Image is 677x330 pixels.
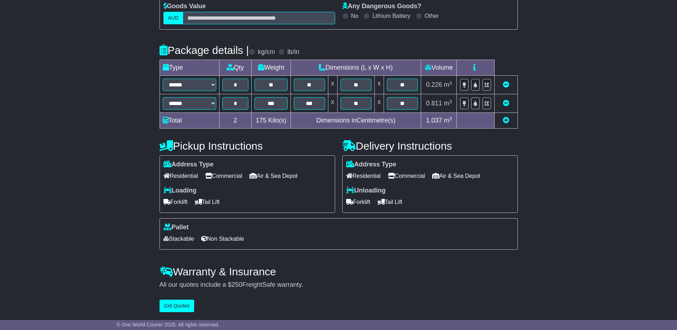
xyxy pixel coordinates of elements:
[163,12,183,24] label: AUD
[232,281,242,288] span: 250
[421,60,457,76] td: Volume
[374,94,384,113] td: x
[374,76,384,94] td: x
[444,81,452,88] span: m
[163,170,198,181] span: Residential
[160,266,518,277] h4: Warranty & Insurance
[160,60,219,76] td: Type
[426,100,442,107] span: 0.811
[160,300,194,312] button: Get Quotes
[444,100,452,107] span: m
[291,60,421,76] td: Dimensions (L x W x H)
[163,187,197,195] label: Loading
[291,113,421,129] td: Dimensions in Centimetre(s)
[160,281,518,289] div: All our quotes include a $ FreightSafe warranty.
[116,322,219,327] span: © One World Courier 2025. All rights reserved.
[328,94,337,113] td: x
[163,224,189,231] label: Pallet
[346,196,370,207] span: Forklift
[346,170,381,181] span: Residential
[503,100,509,107] a: Remove this item
[346,161,396,169] label: Address Type
[160,140,335,152] h4: Pickup Instructions
[160,44,249,56] h4: Package details |
[449,116,452,121] sup: 3
[425,12,439,19] label: Other
[163,196,188,207] span: Forklift
[201,233,244,244] span: Non Stackable
[342,2,421,10] label: Any Dangerous Goods?
[444,117,452,124] span: m
[449,80,452,86] sup: 3
[426,117,442,124] span: 1.037
[503,117,509,124] a: Add new item
[258,48,275,56] label: kg/cm
[163,161,214,169] label: Address Type
[205,170,242,181] span: Commercial
[252,113,291,129] td: Kilo(s)
[388,170,425,181] span: Commercial
[195,196,220,207] span: Tail Lift
[378,196,403,207] span: Tail Lift
[163,233,194,244] span: Stackable
[426,81,442,88] span: 0.226
[342,140,518,152] h4: Delivery Instructions
[328,76,337,94] td: x
[249,170,298,181] span: Air & Sea Depot
[163,2,206,10] label: Goods Value
[219,113,252,129] td: 2
[256,117,267,124] span: 175
[252,60,291,76] td: Weight
[449,99,452,104] sup: 3
[219,60,252,76] td: Qty
[432,170,480,181] span: Air & Sea Depot
[287,48,299,56] label: lb/in
[372,12,410,19] label: Lithium Battery
[346,187,386,195] label: Unloading
[503,81,509,88] a: Remove this item
[351,12,358,19] label: No
[160,113,219,129] td: Total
